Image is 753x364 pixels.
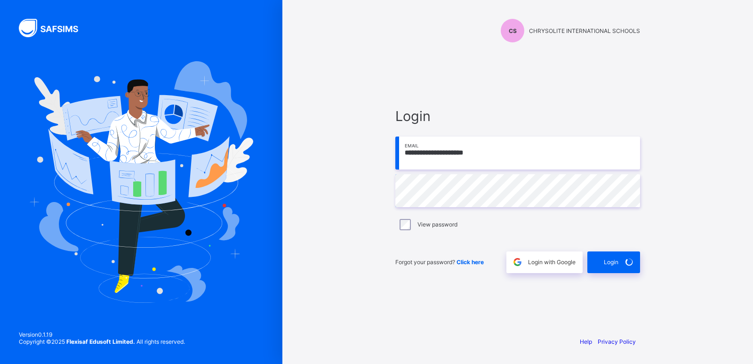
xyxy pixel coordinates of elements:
[19,338,185,345] span: Copyright © 2025 All rights reserved.
[529,27,640,34] span: CHRYSOLITE INTERNATIONAL SCHOOLS
[19,19,89,37] img: SAFSIMS Logo
[395,259,484,266] span: Forgot your password?
[19,331,185,338] span: Version 0.1.19
[29,61,253,302] img: Hero Image
[528,259,576,266] span: Login with Google
[66,338,135,345] strong: Flexisaf Edusoft Limited.
[395,108,640,124] span: Login
[509,27,517,34] span: CS
[598,338,636,345] a: Privacy Policy
[457,259,484,266] a: Click here
[417,221,457,228] label: View password
[580,338,592,345] a: Help
[512,257,523,267] img: google.396cfc9801f0270233282035f929180a.svg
